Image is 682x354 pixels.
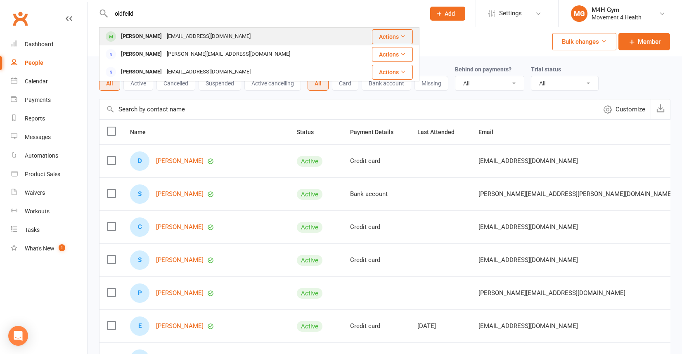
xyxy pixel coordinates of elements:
[598,99,651,119] button: Customize
[25,97,51,103] div: Payments
[11,128,87,146] a: Messages
[499,4,522,23] span: Settings
[130,316,149,336] div: Elke
[11,184,87,202] a: Waivers
[164,66,253,78] div: [EMAIL_ADDRESS][DOMAIN_NAME]
[531,66,561,73] label: Trial status
[99,99,598,119] input: Search by contact name
[156,191,204,198] a: [PERSON_NAME]
[478,129,502,135] span: Email
[10,8,31,29] a: Clubworx
[11,109,87,128] a: Reports
[25,59,43,66] div: People
[130,250,149,270] div: Skye
[25,115,45,122] div: Reports
[156,158,204,165] a: [PERSON_NAME]
[297,222,322,233] div: Active
[130,184,149,204] div: Susan
[372,65,413,80] button: Actions
[25,134,51,140] div: Messages
[417,127,464,137] button: Last Attended
[11,221,87,239] a: Tasks
[11,146,87,165] a: Automations
[455,66,511,73] label: Behind on payments?
[11,202,87,221] a: Workouts
[130,129,155,135] span: Name
[156,290,204,297] a: [PERSON_NAME]
[297,127,323,137] button: Status
[130,283,149,303] div: Peter
[478,252,578,268] span: [EMAIL_ADDRESS][DOMAIN_NAME]
[297,255,322,266] div: Active
[99,76,120,91] button: All
[25,171,60,177] div: Product Sales
[11,165,87,184] a: Product Sales
[417,323,464,330] div: [DATE]
[11,239,87,258] a: What's New1
[618,33,670,50] a: Member
[25,152,58,159] div: Automations
[25,41,53,47] div: Dashboard
[8,326,28,346] div: Open Intercom Messenger
[332,76,358,91] button: Card
[297,129,323,135] span: Status
[478,186,673,202] span: [PERSON_NAME][EMAIL_ADDRESS][PERSON_NAME][DOMAIN_NAME]
[592,14,642,21] div: Movement 4 Health
[350,129,403,135] span: Payment Details
[11,72,87,91] a: Calendar
[478,285,625,301] span: [PERSON_NAME][EMAIL_ADDRESS][DOMAIN_NAME]
[414,76,448,91] button: Missing
[445,10,455,17] span: Add
[362,76,411,91] button: Bank account
[478,127,502,137] button: Email
[11,91,87,109] a: Payments
[478,318,578,334] span: [EMAIL_ADDRESS][DOMAIN_NAME]
[372,47,413,62] button: Actions
[297,189,322,200] div: Active
[130,151,149,171] div: Doug
[25,245,54,252] div: What's New
[156,224,204,231] a: [PERSON_NAME]
[552,33,616,50] button: Bulk changes
[478,153,578,169] span: [EMAIL_ADDRESS][DOMAIN_NAME]
[372,29,413,44] button: Actions
[25,208,50,215] div: Workouts
[638,37,661,47] span: Member
[297,156,322,167] div: Active
[417,129,464,135] span: Last Attended
[350,323,403,330] div: Credit card
[164,48,293,60] div: [PERSON_NAME][EMAIL_ADDRESS][DOMAIN_NAME]
[244,76,301,91] button: Active cancelling
[118,48,164,60] div: [PERSON_NAME]
[297,288,322,299] div: Active
[616,104,645,114] span: Customize
[25,78,48,85] div: Calendar
[59,244,65,251] span: 1
[350,191,403,198] div: Bank account
[118,31,164,42] div: [PERSON_NAME]
[123,76,153,91] button: Active
[25,189,45,196] div: Waivers
[109,8,419,19] input: Search...
[350,257,403,264] div: Credit card
[130,217,149,237] div: Christine
[350,224,403,231] div: Credit card
[25,227,40,233] div: Tasks
[478,219,578,235] span: [EMAIL_ADDRESS][DOMAIN_NAME]
[297,321,322,332] div: Active
[118,66,164,78] div: [PERSON_NAME]
[571,5,587,22] div: MG
[350,127,403,137] button: Payment Details
[430,7,465,21] button: Add
[350,158,403,165] div: Credit card
[11,35,87,54] a: Dashboard
[130,127,155,137] button: Name
[156,76,195,91] button: Cancelled
[156,323,204,330] a: [PERSON_NAME]
[308,76,329,91] button: All
[11,54,87,72] a: People
[156,257,204,264] a: [PERSON_NAME]
[164,31,253,42] div: [EMAIL_ADDRESS][DOMAIN_NAME]
[592,6,642,14] div: M4H Gym
[199,76,241,91] button: Suspended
